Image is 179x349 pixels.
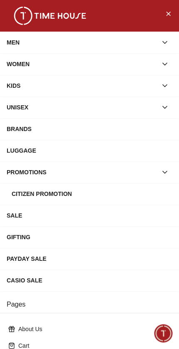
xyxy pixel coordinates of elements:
div: MEN [7,35,157,50]
div: GIFTING [7,230,172,245]
div: SALE [7,208,172,223]
div: Citizen Promotion [12,186,172,201]
div: LUGGAGE [7,143,172,158]
div: Chat Widget [154,324,173,343]
div: KIDS [7,78,157,93]
p: About Us [18,325,167,333]
div: PAYDAY SALE [7,251,172,266]
div: UNISEX [7,100,157,115]
div: WOMEN [7,57,157,72]
div: PROMOTIONS [7,165,157,180]
button: Close Menu [162,7,175,20]
div: CASIO SALE [7,273,172,288]
div: BRANDS [7,121,172,136]
img: ... [8,7,92,25]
